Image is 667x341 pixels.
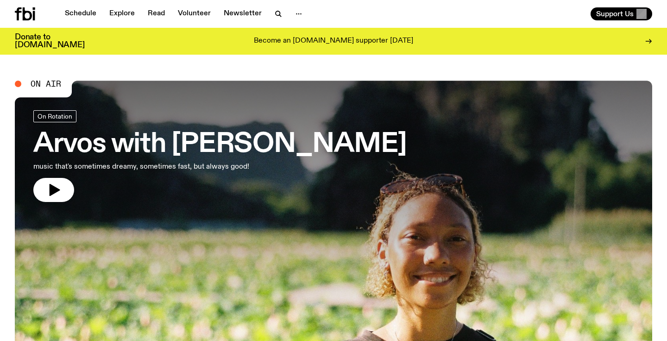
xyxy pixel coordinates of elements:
[33,110,407,202] a: Arvos with [PERSON_NAME]music that's sometimes dreamy, sometimes fast, but always good!
[31,80,61,88] span: On Air
[38,113,72,120] span: On Rotation
[591,7,652,20] button: Support Us
[596,10,634,18] span: Support Us
[142,7,170,20] a: Read
[33,161,271,172] p: music that's sometimes dreamy, sometimes fast, but always good!
[33,110,76,122] a: On Rotation
[254,37,413,45] p: Become an [DOMAIN_NAME] supporter [DATE]
[218,7,267,20] a: Newsletter
[33,132,407,158] h3: Arvos with [PERSON_NAME]
[59,7,102,20] a: Schedule
[172,7,216,20] a: Volunteer
[104,7,140,20] a: Explore
[15,33,85,49] h3: Donate to [DOMAIN_NAME]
